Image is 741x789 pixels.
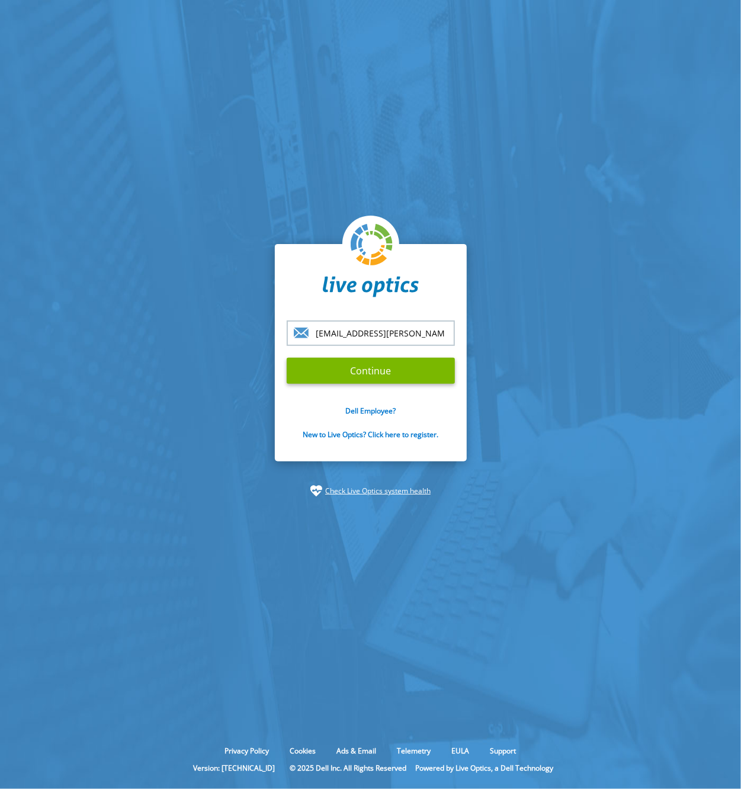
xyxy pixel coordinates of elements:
a: New to Live Optics? Click here to register. [303,429,438,440]
img: status-check-icon.svg [310,485,322,497]
li: © 2025 Dell Inc. All Rights Reserved [284,763,413,773]
li: Version: [TECHNICAL_ID] [188,763,281,773]
a: Support [482,746,525,756]
input: Continue [287,358,455,384]
li: Powered by Live Optics, a Dell Technology [416,763,554,773]
input: email@address.com [287,320,455,346]
a: Telemetry [389,746,440,756]
img: liveoptics-logo.svg [351,224,393,267]
a: Cookies [281,746,325,756]
a: Privacy Policy [216,746,278,756]
a: Dell Employee? [345,406,396,416]
img: liveoptics-word.svg [323,276,419,297]
a: EULA [443,746,479,756]
a: Ads & Email [328,746,386,756]
a: Check Live Optics system health [325,485,431,497]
